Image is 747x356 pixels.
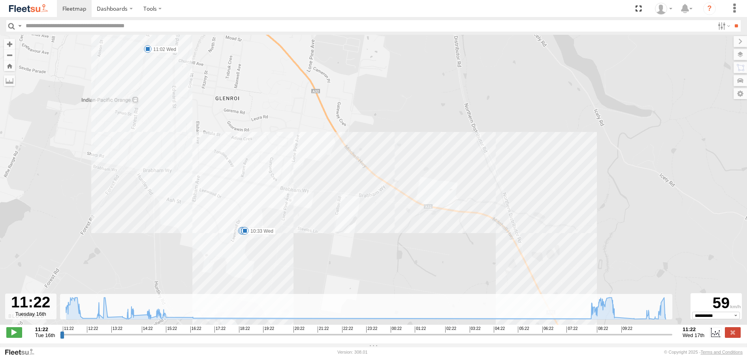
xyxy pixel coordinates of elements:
span: 23:22 [366,326,377,333]
span: 12:22 [87,326,98,333]
label: Measure [4,75,15,86]
label: 10:33 Wed [245,228,276,235]
label: Map Settings [734,88,747,99]
div: Darren Small [652,3,675,15]
i: ? [703,2,716,15]
span: 15:22 [166,326,177,333]
span: 16:22 [190,326,201,333]
label: Search Query [17,20,23,32]
span: 06:22 [542,326,553,333]
span: 14:22 [142,326,153,333]
span: 07:22 [566,326,578,333]
label: Search Filter Options [715,20,732,32]
label: Close [725,327,741,337]
a: Terms and Conditions [701,350,743,354]
span: 02:22 [445,326,456,333]
span: 08:22 [597,326,608,333]
span: 01:22 [415,326,426,333]
button: Zoom in [4,39,15,49]
button: Zoom out [4,49,15,60]
strong: 11:22 [35,326,55,332]
a: Visit our Website [4,348,41,356]
span: 20:22 [294,326,305,333]
img: fleetsu-logo-horizontal.svg [8,3,49,14]
span: 03:22 [470,326,481,333]
span: 19:22 [263,326,274,333]
span: 17:22 [215,326,226,333]
span: Wed 17th Sep 2025 [683,332,704,338]
span: 00:22 [391,326,402,333]
strong: 11:22 [683,326,704,332]
span: Tue 16th Sep 2025 [35,332,55,338]
span: 09:22 [621,326,632,333]
span: 04:22 [494,326,505,333]
button: Zoom Home [4,60,15,71]
span: 18:22 [239,326,250,333]
div: © Copyright 2025 - [664,350,743,354]
span: 05:22 [518,326,529,333]
span: 21:22 [318,326,329,333]
span: 13:22 [111,326,122,333]
label: 11:02 Wed [148,46,179,53]
div: 59 [692,294,741,312]
div: Version: 308.01 [337,350,367,354]
label: Play/Stop [6,327,22,337]
span: 22:22 [342,326,353,333]
span: 11:22 [63,326,74,333]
